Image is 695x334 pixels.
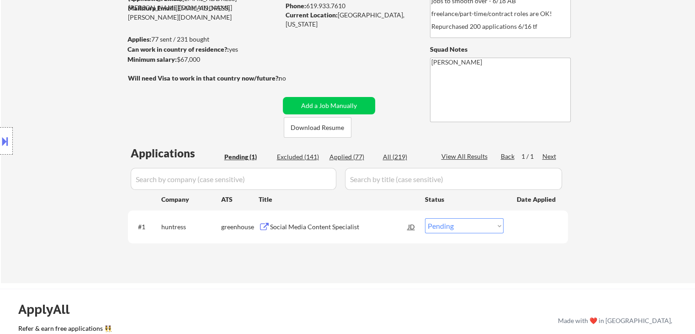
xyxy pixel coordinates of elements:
div: #1 [138,222,154,232]
input: Search by company (case sensitive) [131,168,336,190]
div: Next [542,152,557,161]
div: 77 sent / 231 bought [127,35,280,44]
div: ApplyAll [18,302,80,317]
div: Excluded (141) [277,152,323,162]
div: Back [501,152,515,161]
strong: Can work in country of residence?: [127,45,229,53]
div: All (219) [383,152,429,162]
div: no [279,74,305,83]
div: Company [161,195,221,204]
div: Applications [131,148,221,159]
div: Pending (1) [224,152,270,162]
div: 619.933.7610 [286,1,415,11]
div: Squad Notes [430,45,571,54]
div: Status [425,191,504,207]
strong: Phone: [286,2,306,10]
div: Applied (77) [329,152,375,162]
div: Date Applied [517,195,557,204]
strong: Current Location: [286,11,338,19]
strong: Mailslurp Email: [128,4,175,12]
button: Download Resume [284,117,351,138]
div: Social Media Content Specialist [270,222,408,232]
div: yes [127,45,277,54]
div: View All Results [441,152,490,161]
input: Search by title (case sensitive) [345,168,562,190]
div: 1 / 1 [521,152,542,161]
div: [EMAIL_ADDRESS][PERSON_NAME][DOMAIN_NAME] [128,4,280,22]
strong: Minimum salary: [127,55,177,63]
button: Add a Job Manually [283,97,375,114]
div: JD [407,218,416,235]
strong: Will need Visa to work in that country now/future?: [128,74,280,82]
div: huntress [161,222,221,232]
div: Title [259,195,416,204]
strong: Applies: [127,35,151,43]
div: ATS [221,195,259,204]
div: $67,000 [127,55,280,64]
div: greenhouse [221,222,259,232]
div: [GEOGRAPHIC_DATA], [US_STATE] [286,11,415,28]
